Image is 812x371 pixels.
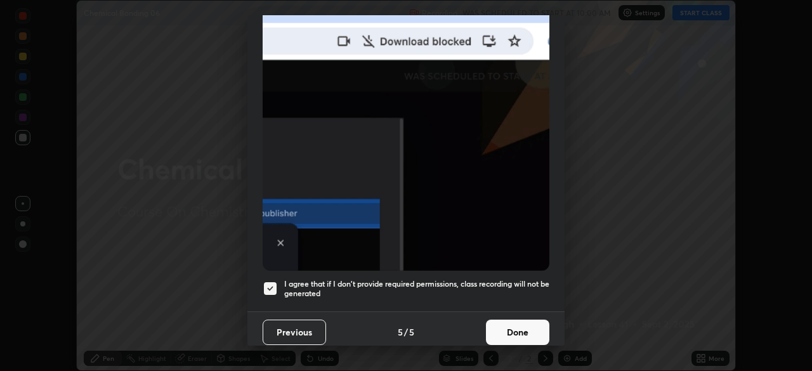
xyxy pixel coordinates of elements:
[263,320,326,345] button: Previous
[404,325,408,339] h4: /
[486,320,549,345] button: Done
[284,279,549,299] h5: I agree that if I don't provide required permissions, class recording will not be generated
[409,325,414,339] h4: 5
[398,325,403,339] h4: 5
